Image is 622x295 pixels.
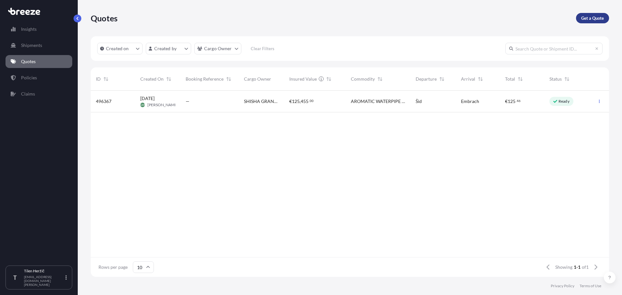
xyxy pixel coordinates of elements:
[559,99,570,104] p: Ready
[98,264,128,270] span: Rows per page
[438,75,446,83] button: Sort
[91,13,118,23] p: Quotes
[574,264,581,270] span: 1-1
[301,99,308,104] span: 455
[505,43,603,54] input: Search Quote or Shipment ID...
[24,275,64,287] p: [EMAIL_ADDRESS][DOMAIN_NAME][PERSON_NAME]
[244,76,271,82] span: Cargo Owner
[461,98,479,105] span: Embrach
[505,76,515,82] span: Total
[244,98,279,105] span: SHISHA GRANDE D.O.O.
[582,264,589,270] span: of 1
[505,99,508,104] span: €
[102,75,110,83] button: Sort
[154,45,177,52] p: Created by
[289,99,292,104] span: €
[508,99,515,104] span: 125
[21,91,35,97] p: Claims
[186,76,224,82] span: Booking Reference
[21,74,37,81] p: Policies
[194,43,241,54] button: cargoOwner Filter options
[292,99,300,104] span: 125
[96,76,101,82] span: ID
[251,45,274,52] p: Clear Filters
[555,264,572,270] span: Showing
[563,75,571,83] button: Sort
[310,100,314,102] span: 00
[21,26,37,32] p: Insights
[106,45,129,52] p: Created on
[146,43,191,54] button: createdBy Filter options
[6,23,72,36] a: Insights
[24,268,64,274] p: Tilen Heržič
[6,39,72,52] a: Shipments
[580,283,601,289] a: Terms of Use
[186,98,190,105] span: —
[416,98,422,105] span: Šid
[6,71,72,84] a: Policies
[376,75,384,83] button: Sort
[581,15,604,21] p: Get a Quote
[21,58,36,65] p: Quotes
[96,98,111,105] span: 496367
[551,283,574,289] a: Privacy Policy
[140,102,144,108] span: GM
[351,98,405,105] span: AROMATIC WATERPIPE TOBACCO
[351,76,375,82] span: Commodity
[245,43,281,54] button: Clear Filters
[576,13,609,23] a: Get a Quote
[549,76,562,82] span: Status
[416,76,437,82] span: Departure
[21,42,42,49] p: Shipments
[97,43,143,54] button: createdOn Filter options
[140,76,164,82] span: Created On
[13,274,17,281] span: T
[6,55,72,68] a: Quotes
[165,75,173,83] button: Sort
[325,75,333,83] button: Sort
[147,102,178,108] span: [PERSON_NAME]
[300,99,301,104] span: ,
[225,75,233,83] button: Sort
[140,95,155,102] span: [DATE]
[6,87,72,100] a: Claims
[477,75,484,83] button: Sort
[517,100,521,102] span: 46
[289,76,317,82] span: Insured Value
[461,76,475,82] span: Arrival
[516,75,524,83] button: Sort
[204,45,232,52] p: Cargo Owner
